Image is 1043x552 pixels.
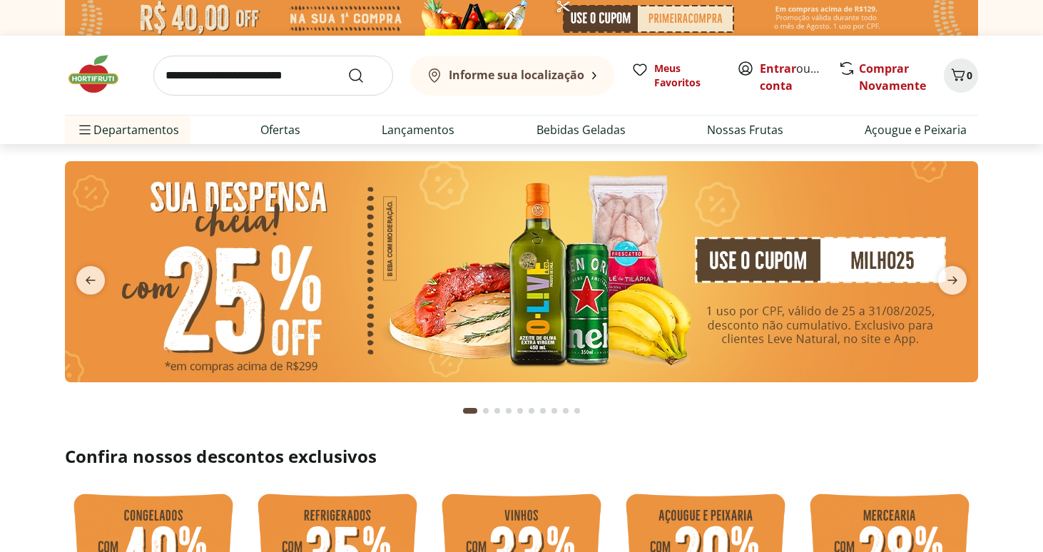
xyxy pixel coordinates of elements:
button: Go to page 9 from fs-carousel [560,394,571,428]
button: Go to page 2 from fs-carousel [480,394,492,428]
button: Go to page 6 from fs-carousel [526,394,537,428]
button: Menu [76,113,93,147]
h2: Confira nossos descontos exclusivos [65,445,978,468]
button: Go to page 5 from fs-carousel [514,394,526,428]
span: 0 [967,68,972,82]
button: Go to page 3 from fs-carousel [492,394,503,428]
img: Hortifruti [65,53,136,96]
span: Meus Favoritos [654,61,720,90]
a: Entrar [760,61,796,76]
button: Submit Search [347,67,382,84]
a: Nossas Frutas [707,121,783,138]
button: Go to page 10 from fs-carousel [571,394,583,428]
a: Lançamentos [382,121,454,138]
button: Carrinho [944,58,978,93]
input: search [153,56,393,96]
button: Current page from fs-carousel [460,394,480,428]
button: Go to page 4 from fs-carousel [503,394,514,428]
b: Informe sua localização [449,67,584,83]
button: next [927,266,978,295]
a: Ofertas [260,121,300,138]
button: Go to page 7 from fs-carousel [537,394,549,428]
span: ou [760,60,823,94]
img: cupom [65,161,978,382]
button: previous [65,266,116,295]
span: Departamentos [76,113,179,147]
a: Comprar Novamente [859,61,926,93]
button: Go to page 8 from fs-carousel [549,394,560,428]
a: Criar conta [760,61,838,93]
a: Açougue e Peixaria [865,121,967,138]
button: Informe sua localização [410,56,614,96]
a: Bebidas Geladas [536,121,626,138]
a: Meus Favoritos [631,61,720,90]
